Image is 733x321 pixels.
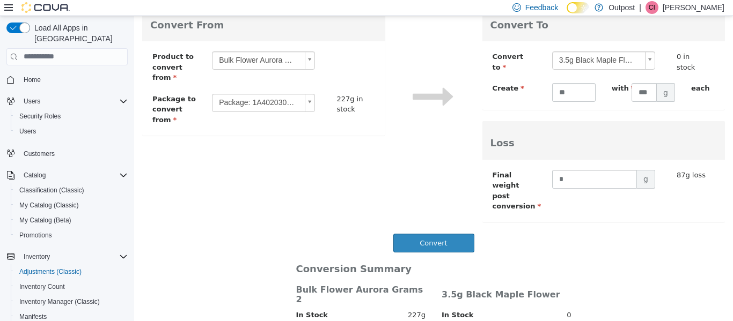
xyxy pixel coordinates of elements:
[30,23,128,44] span: Load All Apps in [GEOGRAPHIC_DATA]
[11,228,132,243] button: Promotions
[15,110,65,123] a: Security Roles
[162,269,292,288] h4: Bulk Flower Aurora Grams 2
[162,294,194,304] label: In Stock
[419,36,507,53] span: 3.5g Black Maple Flower
[15,265,128,278] span: Adjustments (Classic)
[16,4,243,14] h3: Convert From
[2,249,132,264] button: Inventory
[19,186,84,195] span: Classification (Classic)
[15,265,86,278] a: Adjustments (Classic)
[609,1,635,14] p: Outpost
[24,76,41,84] span: Home
[537,154,581,165] div: 87g loss
[19,201,79,210] span: My Catalog (Classic)
[2,94,132,109] button: Users
[525,2,558,13] span: Feedback
[11,213,132,228] button: My Catalog (Beta)
[19,297,100,306] span: Inventory Manager (Classic)
[15,295,128,308] span: Inventory Manager (Classic)
[78,35,181,54] a: Bulk Flower Aurora Grams 2
[15,214,128,227] span: My Catalog (Beta)
[274,294,291,304] span: 227g
[19,250,128,263] span: Inventory
[24,171,46,180] span: Catalog
[78,78,181,96] a: Package: 1A4020300003841000016968
[11,294,132,309] button: Inventory Manager (Classic)
[19,169,128,182] span: Catalog
[639,1,641,14] p: |
[15,280,128,293] span: Inventory Count
[19,73,128,86] span: Home
[358,155,407,195] span: Final weight post conversion
[19,169,50,182] button: Catalog
[15,229,128,242] span: Promotions
[503,154,521,173] span: g
[19,146,128,160] span: Customers
[19,282,65,291] span: Inventory Count
[15,199,83,212] a: My Catalog (Classic)
[15,214,76,227] a: My Catalog (Beta)
[24,150,55,158] span: Customers
[356,4,583,14] h3: Convert To
[18,79,62,108] span: Package to convert from
[2,168,132,183] button: Catalog
[24,252,50,261] span: Inventory
[78,36,166,53] span: Bulk Flower Aurora Grams 2
[15,184,89,197] a: Classification (Classic)
[162,248,292,258] h3: Conversion Summary
[19,73,45,86] a: Home
[11,279,132,294] button: Inventory Count
[418,35,521,54] a: 3.5g Black Maple Flower
[15,125,40,138] a: Users
[19,312,47,321] span: Manifests
[15,295,104,308] a: Inventory Manager (Classic)
[567,2,589,13] input: Dark Mode
[2,145,132,161] button: Customers
[649,1,655,14] span: CI
[11,124,132,139] button: Users
[18,36,60,65] span: Product to convert from
[259,218,340,236] button: Convert
[663,1,724,14] p: [PERSON_NAME]
[543,35,575,56] div: 0 in stock
[202,78,235,99] div: 227g in stock
[15,280,69,293] a: Inventory Count
[19,95,45,108] button: Users
[24,97,40,106] span: Users
[19,250,54,263] button: Inventory
[19,231,52,240] span: Promotions
[15,110,128,123] span: Security Roles
[11,264,132,279] button: Adjustments (Classic)
[19,267,82,276] span: Adjustments (Classic)
[19,95,128,108] span: Users
[15,125,128,138] span: Users
[433,294,437,304] span: 0
[15,199,128,212] span: My Catalog (Classic)
[11,183,132,198] button: Classification (Classic)
[78,78,166,95] span: Package: 1A4020300003841000016968
[2,72,132,87] button: Home
[646,1,658,14] div: Cynthia Izon
[523,67,541,86] span: g
[21,2,70,13] img: Cova
[15,229,56,242] a: Promotions
[478,68,501,76] span: with
[11,198,132,213] button: My Catalog (Classic)
[19,216,71,225] span: My Catalog (Beta)
[19,147,59,160] a: Customers
[19,127,36,136] span: Users
[11,109,132,124] button: Security Roles
[307,274,437,283] h4: 3.5g Black Maple Flower
[557,68,576,76] span: each
[307,294,339,304] label: In Stock
[567,13,567,14] span: Dark Mode
[15,184,128,197] span: Classification (Classic)
[356,122,583,132] h3: Loss
[358,68,390,76] span: Create
[358,36,390,55] span: Convert to
[19,112,61,121] span: Security Roles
